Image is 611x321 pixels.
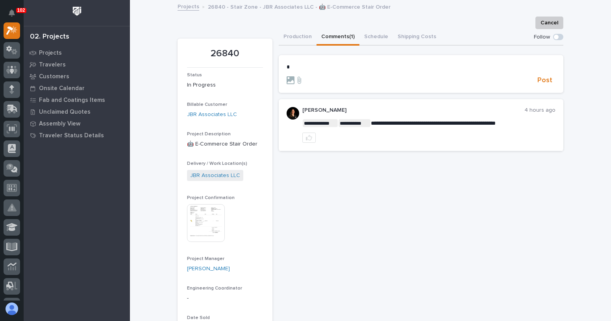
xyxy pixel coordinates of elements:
a: Fab and Coatings Items [24,94,130,106]
a: Travelers [24,59,130,70]
a: Traveler Status Details [24,129,130,141]
button: users-avatar [4,301,20,317]
span: Delivery / Work Location(s) [187,161,247,166]
span: Engineering Coordinator [187,286,242,291]
div: 02. Projects [30,33,69,41]
p: Fab and Coatings Items [39,97,105,104]
a: Projects [24,47,130,59]
p: Assembly View [39,120,80,127]
span: Cancel [541,18,558,28]
p: 26840 [187,48,263,59]
p: - [187,294,263,303]
a: JBR Associates LLC [187,111,237,119]
img: ALV-UjUW5P6fp_EKJDib9bSu4i9siC2VWaYoJ4wmsxqwS8ugEzqt2jUn7pYeYhA5TGr5A6D3IzuemHUGlvM5rCUNVp4NrpVac... [287,107,299,120]
button: Notifications [4,5,20,21]
a: Customers [24,70,130,82]
button: Schedule [359,29,393,46]
p: 102 [17,7,25,13]
button: Cancel [535,17,563,29]
p: Travelers [39,61,66,68]
a: Onsite Calendar [24,82,130,94]
p: Onsite Calendar [39,85,85,92]
p: Unclaimed Quotes [39,109,91,116]
span: Project Description [187,132,231,137]
span: Billable Customer [187,102,227,107]
img: Workspace Logo [70,4,84,18]
p: Customers [39,73,69,80]
a: JBR Associates LLC [190,172,240,180]
a: Unclaimed Quotes [24,106,130,118]
button: Post [534,76,555,85]
p: Projects [39,50,62,57]
p: 4 hours ago [524,107,555,114]
button: like this post [302,133,316,143]
p: Follow [534,34,550,41]
p: In Progress [187,81,263,89]
p: 🤖 E-Commerce Stair Order [187,140,263,148]
span: Post [537,76,552,85]
button: Shipping Costs [393,29,441,46]
p: 26840 - Stair Zone - JBR Associates LLC - 🤖 E-Commerce Stair Order [208,2,391,11]
span: Status [187,73,202,77]
p: [PERSON_NAME] [302,107,524,114]
p: Traveler Status Details [39,132,104,139]
a: Projects [178,2,199,11]
span: Date Sold [187,315,210,320]
button: Production [279,29,317,46]
button: Comments (1) [317,29,359,46]
span: Project Manager [187,256,224,261]
span: Project Confirmation [187,196,235,200]
a: Assembly View [24,118,130,129]
a: [PERSON_NAME] [187,265,230,273]
div: Notifications102 [10,9,20,22]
